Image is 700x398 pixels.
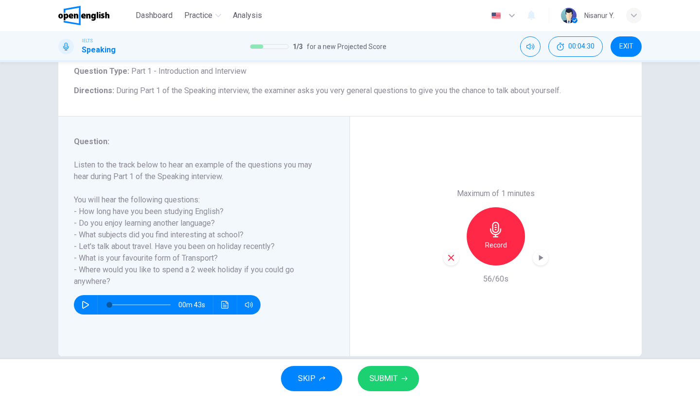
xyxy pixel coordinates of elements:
[281,366,342,391] button: SKIP
[129,66,246,76] span: Part 1 - Introduction and Interview
[483,273,508,285] h6: 56/60s
[82,37,93,44] span: IELTS
[611,36,642,57] button: EXIT
[74,66,626,77] h6: Question Type :
[74,136,322,148] h6: Question :
[584,10,614,21] div: Nisanur Y.
[132,7,176,24] button: Dashboard
[561,8,577,23] img: Profile picture
[136,10,173,21] span: Dashboard
[184,10,212,21] span: Practice
[58,6,109,25] img: OpenEnglish logo
[548,36,603,57] button: 00:04:30
[233,10,262,21] span: Analysis
[74,85,626,97] h6: Directions :
[467,207,525,265] button: Record
[358,366,419,391] button: SUBMIT
[74,159,322,287] h6: Listen to the track below to hear an example of the questions you may hear during Part 1 of the S...
[116,86,561,95] span: During Part 1 of the Speaking interview, the examiner asks you very general questions to give you...
[293,41,303,52] span: 1 / 3
[82,44,116,56] h1: Speaking
[217,295,233,315] button: Click to see the audio transcription
[520,36,541,57] div: Mute
[619,43,633,50] span: EXIT
[568,43,595,50] span: 00:04:30
[457,188,535,199] h6: Maximum of 1 minutes
[485,239,507,251] h6: Record
[369,372,398,385] span: SUBMIT
[298,372,315,385] span: SKIP
[229,7,266,24] button: Analysis
[180,7,225,24] button: Practice
[58,6,132,25] a: OpenEnglish logo
[490,12,502,19] img: en
[307,41,386,52] span: for a new Projected Score
[178,295,213,315] span: 00m 43s
[548,36,603,57] div: Hide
